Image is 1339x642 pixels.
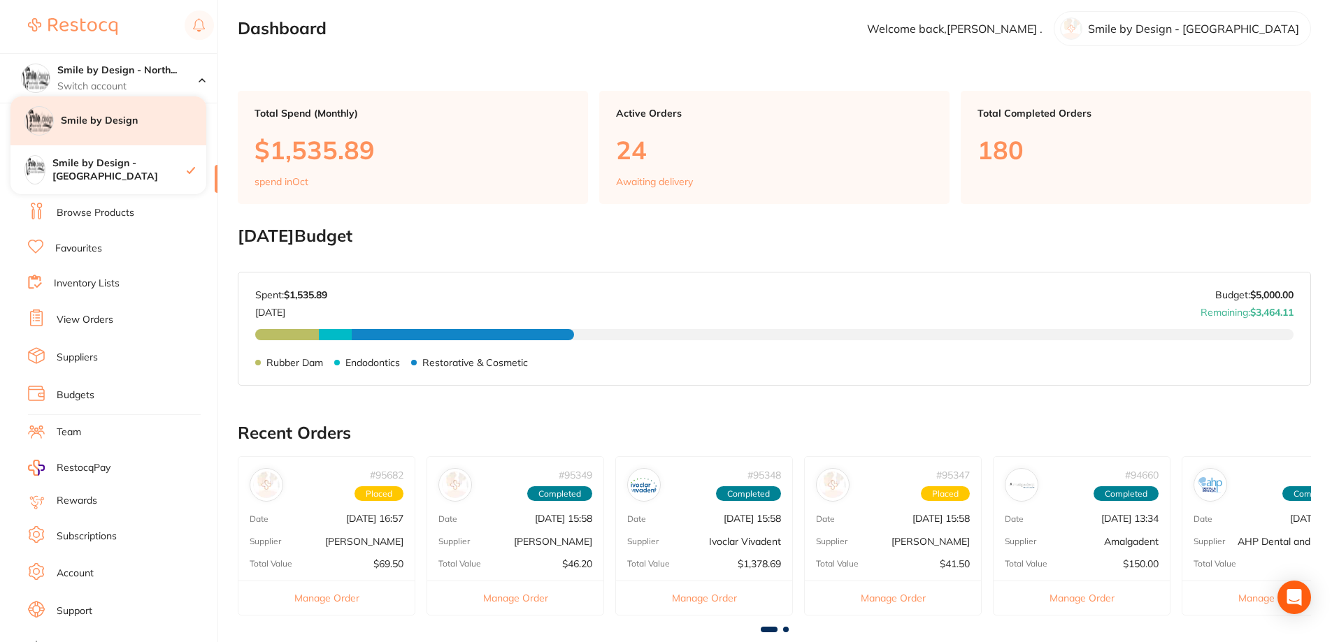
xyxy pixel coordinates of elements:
p: Supplier [1005,537,1036,546]
p: [PERSON_NAME] [892,536,970,547]
p: Total Value [816,559,859,569]
h4: Smile by Design [61,114,206,128]
p: Total Value [250,559,292,569]
p: Spent: [255,289,327,300]
p: $41.50 [940,558,970,569]
p: [DATE] 16:57 [346,513,403,524]
a: Favourites [55,242,102,256]
p: Awaiting delivery [616,176,693,187]
a: Account [57,567,94,581]
button: Manage Order [616,581,792,615]
p: # 95348 [747,469,781,481]
img: Smile by Design - North Sydney [22,64,50,92]
p: Remaining: [1201,301,1294,318]
p: Supplier [816,537,847,546]
p: $150.00 [1123,558,1159,569]
p: [DATE] 13:34 [1101,513,1159,524]
img: Amalgadent [1008,472,1035,498]
p: Date [1194,514,1212,524]
p: # 95347 [936,469,970,481]
p: Total Value [438,559,481,569]
span: RestocqPay [57,461,110,475]
p: $1,378.69 [738,558,781,569]
p: spend in Oct [255,176,308,187]
p: [DATE] [255,301,327,318]
p: Ivoclar Vivadent [709,536,781,547]
button: Manage Order [994,581,1170,615]
a: Active Orders24Awaiting delivery [599,91,950,204]
p: [DATE] 15:58 [724,513,781,524]
img: RestocqPay [28,460,45,476]
a: Rewards [57,494,97,508]
h2: Dashboard [238,19,327,38]
span: Completed [527,486,592,502]
p: Date [816,514,835,524]
p: $1,535.89 [255,136,571,164]
a: Inventory Lists [54,277,120,291]
p: Total Completed Orders [978,108,1294,119]
a: Support [57,604,92,618]
p: Date [438,514,457,524]
p: Welcome back, [PERSON_NAME] . [867,22,1043,35]
a: Browse Products [57,206,134,220]
p: $69.50 [373,558,403,569]
p: Supplier [627,537,659,546]
p: 24 [616,136,933,164]
h4: Smile by Design - North Sydney [57,64,199,78]
a: Total Completed Orders180 [961,91,1311,204]
p: Switch account [57,80,199,94]
p: 180 [978,136,1294,164]
div: Open Intercom Messenger [1277,581,1311,614]
a: Suppliers [57,351,98,365]
a: RestocqPay [28,460,110,476]
button: Manage Order [805,581,981,615]
a: Budgets [57,388,94,402]
p: Restorative & Cosmetic [422,357,528,368]
p: Total Value [1005,559,1047,569]
p: Total Value [1194,559,1236,569]
p: # 94660 [1125,469,1159,481]
button: Manage Order [427,581,603,615]
p: Rubber Dam [266,357,323,368]
p: [PERSON_NAME] [325,536,403,547]
img: Adam Dental [442,472,468,498]
p: Budget: [1215,289,1294,300]
img: Henry Schein Halas [819,472,846,498]
p: # 95349 [559,469,592,481]
p: Endodontics [345,357,400,368]
p: Amalgadent [1104,536,1159,547]
p: [PERSON_NAME] [514,536,592,547]
p: [DATE] 15:58 [912,513,970,524]
button: Manage Order [238,581,415,615]
strong: $1,535.89 [284,289,327,301]
p: Supplier [1194,537,1225,546]
img: Smile by Design - North Sydney [25,156,45,175]
p: # 95682 [370,469,403,481]
p: Supplier [250,537,281,546]
a: Total Spend (Monthly)$1,535.89spend inOct [238,91,588,204]
a: Restocq Logo [28,10,117,43]
span: Placed [921,486,970,502]
p: Smile by Design - [GEOGRAPHIC_DATA] [1088,22,1299,35]
p: Supplier [438,537,470,546]
strong: $5,000.00 [1250,289,1294,301]
p: Total Value [627,559,670,569]
a: View Orders [57,313,113,327]
img: Henry Schein Halas [253,472,280,498]
img: Restocq Logo [28,18,117,35]
p: [DATE] 15:58 [535,513,592,524]
h2: Recent Orders [238,423,1311,443]
p: Date [250,514,268,524]
strong: $3,464.11 [1250,306,1294,319]
p: Date [1005,514,1024,524]
span: Completed [716,486,781,502]
p: Total Spend (Monthly) [255,108,571,119]
p: Active Orders [616,108,933,119]
img: Ivoclar Vivadent [631,472,657,498]
a: Subscriptions [57,530,117,543]
img: AHP Dental and Medical [1197,472,1224,498]
span: Placed [355,486,403,502]
img: Smile by Design [25,107,53,135]
h4: Smile by Design - [GEOGRAPHIC_DATA] [52,156,187,184]
p: $46.20 [562,558,592,569]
